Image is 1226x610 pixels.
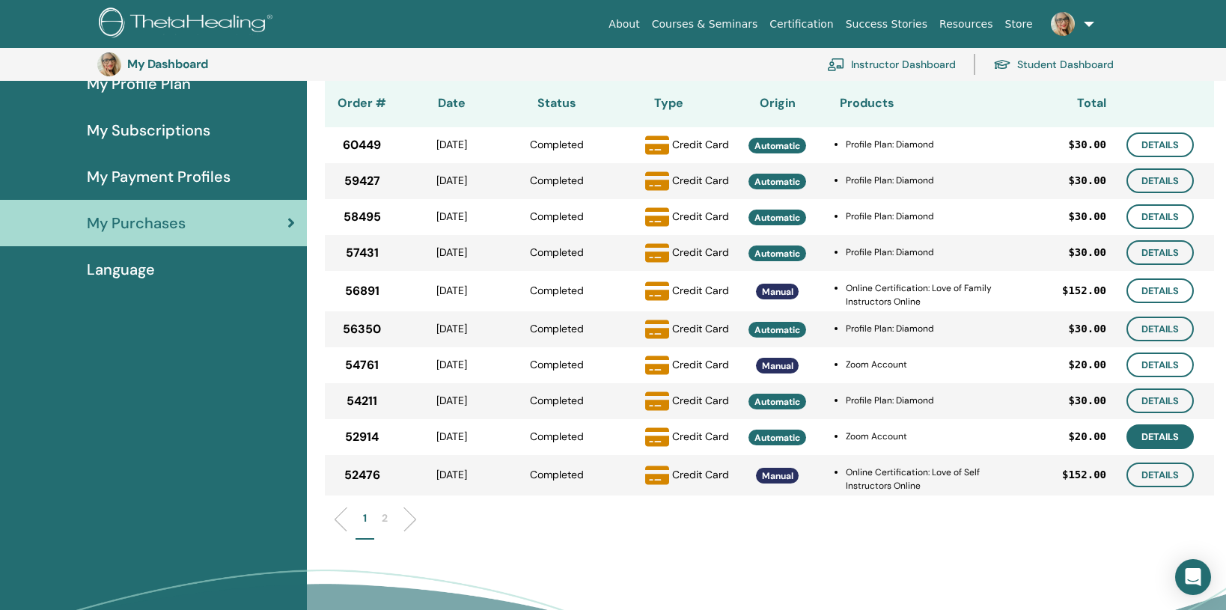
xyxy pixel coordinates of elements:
[827,58,845,71] img: chalkboard-teacher.svg
[1075,393,1106,409] span: 30.00
[345,282,379,300] span: 56891
[1075,429,1106,445] span: 20.00
[645,133,669,157] img: credit-card-solid.svg
[933,10,999,38] a: Resources
[1051,12,1075,36] img: default.jpg
[1068,173,1074,189] span: $
[603,10,645,38] a: About
[846,394,1010,407] li: Profile Plan: Diamond
[1075,209,1106,225] span: 30.00
[754,396,800,408] span: Automatic
[672,321,729,335] span: Credit Card
[993,58,1011,71] img: graduation-cap.svg
[754,140,800,152] span: Automatic
[345,428,379,446] span: 52914
[400,209,504,225] div: [DATE]
[1068,137,1074,153] span: $
[87,212,186,234] span: My Purchases
[400,393,504,409] div: [DATE]
[1126,388,1194,413] a: Details
[672,357,729,370] span: Credit Card
[762,286,793,298] span: Manual
[530,210,584,223] span: Completed
[345,356,379,374] span: 54761
[343,136,381,154] span: 60449
[672,283,729,296] span: Credit Card
[530,322,584,335] span: Completed
[1068,467,1106,483] span: 152.00
[1075,321,1106,337] span: 30.00
[1009,94,1106,112] div: Total
[645,353,669,377] img: credit-card-solid.svg
[530,138,584,151] span: Completed
[672,245,729,258] span: Credit Card
[1126,353,1194,377] a: Details
[504,79,609,127] th: Status
[645,205,669,229] img: credit-card-solid.svg
[645,241,669,265] img: credit-card-solid.svg
[344,208,381,226] span: 58495
[1068,357,1074,373] span: $
[846,430,1010,443] li: Zoom Account
[645,425,669,449] img: credit-card-solid.svg
[754,248,800,260] span: Automatic
[827,48,956,81] a: Instructor Dashboard
[400,357,504,373] div: [DATE]
[1068,429,1074,445] span: $
[87,165,231,188] span: My Payment Profiles
[672,467,729,481] span: Credit Card
[344,466,380,484] span: 52476
[729,79,826,127] th: Origin
[672,393,729,406] span: Credit Card
[846,281,1010,308] li: Online Certification: Love of Family Instructors Online
[1075,357,1106,373] span: 20.00
[1075,173,1106,189] span: 30.00
[325,79,400,127] th: Order #
[763,10,839,38] a: Certification
[993,48,1114,81] a: Student Dashboard
[1126,278,1194,303] a: Details
[363,510,367,526] p: 1
[1068,245,1074,260] span: $
[999,10,1039,38] a: Store
[530,284,584,297] span: Completed
[1126,168,1194,193] a: Details
[530,468,584,481] span: Completed
[530,174,584,187] span: Completed
[645,463,669,487] img: credit-card-solid.svg
[400,467,504,483] div: [DATE]
[400,321,504,337] div: [DATE]
[1068,283,1106,299] span: 152.00
[343,320,381,338] span: 56350
[846,322,1010,335] li: Profile Plan: Diamond
[1126,317,1194,341] a: Details
[846,174,1010,187] li: Profile Plan: Diamond
[400,429,504,445] div: [DATE]
[672,429,729,442] span: Credit Card
[1126,463,1194,487] a: Details
[672,173,729,186] span: Credit Card
[754,432,800,444] span: Automatic
[846,210,1010,223] li: Profile Plan: Diamond
[846,138,1010,151] li: Profile Plan: Diamond
[530,430,584,443] span: Completed
[645,279,669,303] img: credit-card-solid.svg
[754,212,800,224] span: Automatic
[826,79,1010,127] th: Products
[400,245,504,260] div: [DATE]
[346,244,379,262] span: 57431
[530,358,584,371] span: Completed
[846,358,1010,371] li: Zoom Account
[1075,245,1106,260] span: 30.00
[97,52,121,76] img: default.jpg
[1126,424,1194,449] a: Details
[645,317,669,341] img: credit-card-solid.svg
[530,394,584,407] span: Completed
[1062,283,1068,299] span: $
[1075,137,1106,153] span: 30.00
[1126,132,1194,157] a: Details
[530,245,584,259] span: Completed
[645,169,669,193] img: credit-card-solid.svg
[645,389,669,413] img: credit-card-solid.svg
[344,172,380,190] span: 59427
